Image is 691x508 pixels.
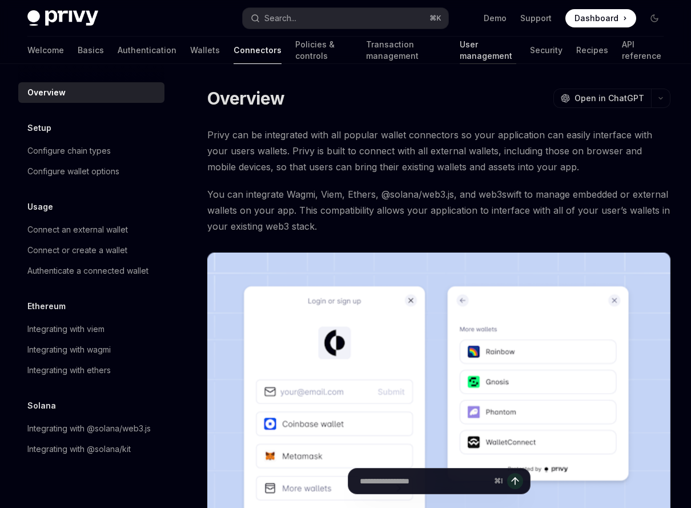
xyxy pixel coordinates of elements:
button: Send message [507,473,523,489]
input: Ask a question... [360,469,489,494]
a: Integrating with @solana/web3.js [18,418,164,439]
a: Policies & controls [295,37,352,64]
button: Toggle dark mode [645,9,664,27]
a: Integrating with @solana/kit [18,439,164,459]
div: Configure chain types [27,144,111,158]
h5: Setup [27,121,51,135]
a: Integrating with viem [18,319,164,339]
div: Authenticate a connected wallet [27,264,148,278]
a: Integrating with wagmi [18,339,164,360]
span: Dashboard [575,13,618,24]
div: Connect an external wallet [27,223,128,237]
a: User management [460,37,516,64]
h1: Overview [207,88,284,109]
a: Wallets [190,37,220,64]
h5: Usage [27,200,53,214]
a: Demo [484,13,507,24]
span: ⌘ K [429,14,441,23]
div: Integrating with wagmi [27,343,111,357]
div: Search... [264,11,296,25]
a: Basics [78,37,104,64]
img: dark logo [27,10,98,26]
a: Connect an external wallet [18,219,164,240]
a: Connectors [234,37,282,64]
button: Open search [243,8,449,29]
a: Security [530,37,563,64]
a: Dashboard [565,9,636,27]
span: Open in ChatGPT [575,93,644,104]
h5: Solana [27,399,56,413]
button: Open in ChatGPT [553,89,651,108]
a: Recipes [576,37,608,64]
a: Transaction management [366,37,445,64]
a: Support [520,13,552,24]
div: Integrating with @solana/kit [27,442,131,456]
a: Authenticate a connected wallet [18,261,164,281]
a: Connect or create a wallet [18,240,164,261]
div: Integrating with viem [27,322,105,336]
a: Configure chain types [18,141,164,161]
div: Overview [27,86,66,99]
a: Authentication [118,37,176,64]
div: Integrating with @solana/web3.js [27,422,151,435]
a: Welcome [27,37,64,64]
h5: Ethereum [27,299,66,313]
a: API reference [622,37,664,64]
div: Integrating with ethers [27,363,111,377]
a: Overview [18,82,164,103]
div: Connect or create a wallet [27,243,127,257]
a: Configure wallet options [18,161,164,182]
div: Configure wallet options [27,165,119,178]
a: Integrating with ethers [18,360,164,381]
span: You can integrate Wagmi, Viem, Ethers, @solana/web3.js, and web3swift to manage embedded or exter... [207,186,670,234]
span: Privy can be integrated with all popular wallet connectors so your application can easily interfa... [207,127,670,175]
